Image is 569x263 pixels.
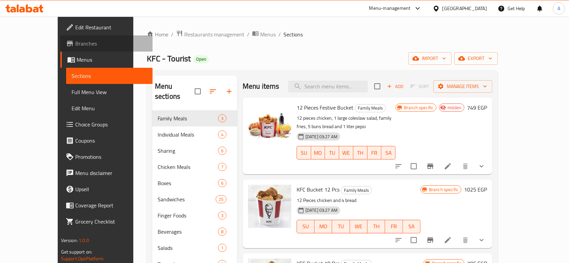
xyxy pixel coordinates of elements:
a: Home [147,30,168,38]
span: Select section first [406,81,433,92]
span: WE [353,222,365,231]
button: WE [350,220,368,233]
a: Restaurants management [176,30,244,39]
a: Edit menu item [444,236,452,244]
span: 4 [218,131,226,138]
span: Grocery Checklist [75,217,147,226]
span: Menus [260,30,276,38]
button: export [454,52,498,65]
div: Family Meals [355,104,386,112]
button: SA [403,220,421,233]
button: delete [457,232,473,248]
div: Family Meals3 [152,110,237,126]
span: Finger Foods [158,211,218,220]
span: SU [300,148,308,158]
button: TH [368,220,385,233]
span: KFC - Tourist [147,51,191,66]
span: Add [386,83,404,90]
span: Open [193,56,209,62]
button: delete [457,158,473,174]
div: items [218,179,226,187]
span: TH [356,148,365,158]
span: export [460,54,492,63]
button: sort-choices [390,158,407,174]
div: Menu-management [369,4,411,12]
p: 12 pieces chicken, 1 large coleslaw salad, family fries, 5 buns bread and 1 liter pepsi [297,114,396,131]
span: Branches [75,39,147,48]
span: 1.0.0 [79,236,89,245]
button: sort-choices [390,232,407,248]
a: Menus [252,30,276,39]
span: FR [370,148,379,158]
span: [DATE] 03:27 AM [303,207,340,213]
span: Sandwiches [158,195,216,203]
h2: Menu sections [155,81,195,101]
h2: Menu items [243,81,279,91]
div: items [218,147,226,155]
a: Choice Groups [60,116,153,133]
li: / [278,30,281,38]
div: Family Meals [341,186,372,194]
span: [DATE] 03:27 AM [303,134,340,140]
span: Chicken Meals [158,163,218,171]
span: MO [314,148,323,158]
span: SA [384,148,393,158]
button: WE [339,146,353,159]
input: search [288,81,368,92]
div: items [218,211,226,220]
a: Branches [60,35,153,52]
span: Manage items [439,82,487,91]
div: Beverages [158,228,218,236]
span: Branch specific [426,186,461,193]
p: 12 Pieces chicken and 4 bread [297,196,421,205]
span: Version: [61,236,78,245]
span: 12 Pieces Festive Bucket [297,103,353,113]
span: Promotions [75,153,147,161]
span: SU [300,222,312,231]
span: FR [388,222,400,231]
div: items [218,114,226,122]
span: Family Meals [341,186,372,194]
a: Menus [60,52,153,68]
span: TU [328,148,336,158]
span: Full Menu View [72,88,147,96]
div: Beverages8 [152,224,237,240]
h6: 1025 EGP [464,185,487,194]
span: Sharing [158,147,218,155]
div: items [218,163,226,171]
span: Salads [158,244,218,252]
span: Sections [283,30,303,38]
button: TU [332,220,350,233]
button: show more [473,158,490,174]
div: [GEOGRAPHIC_DATA] [442,5,487,12]
button: Branch-specific-item [422,232,438,248]
button: TH [353,146,368,159]
div: Open [193,55,209,63]
button: Add [384,81,406,92]
nav: breadcrumb [147,30,498,39]
a: Edit Restaurant [60,19,153,35]
a: Coupons [60,133,153,149]
span: Add item [384,81,406,92]
div: Finger Foods3 [152,207,237,224]
div: Individual Meals4 [152,126,237,143]
span: Select to update [407,233,421,247]
button: FR [368,146,382,159]
div: items [218,130,226,139]
span: 3 [218,212,226,219]
button: TU [325,146,339,159]
span: Individual Meals [158,130,218,139]
span: Upsell [75,185,147,193]
a: Promotions [60,149,153,165]
span: Edit Restaurant [75,23,147,31]
a: Sections [66,68,153,84]
span: Sections [72,72,147,80]
div: Sharing6 [152,143,237,159]
a: Edit Menu [66,100,153,116]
